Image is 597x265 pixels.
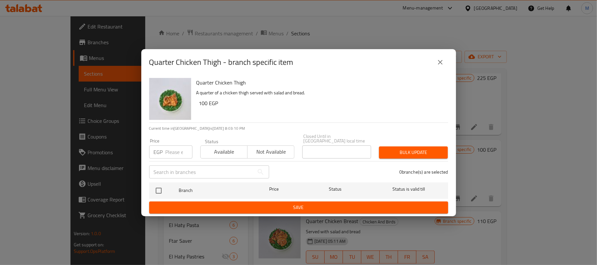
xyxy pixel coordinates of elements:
[384,148,443,157] span: Bulk update
[179,186,247,195] span: Branch
[399,169,448,175] p: 0 branche(s) are selected
[432,54,448,70] button: close
[154,148,163,156] p: EGP
[203,147,245,157] span: Available
[154,203,443,212] span: Save
[200,145,248,159] button: Available
[250,147,292,157] span: Not available
[149,78,191,120] img: Quarter Chicken Thigh
[196,78,443,87] h6: Quarter Chicken Thigh
[301,185,369,193] span: Status
[252,185,296,193] span: Price
[199,99,443,108] h6: 100 EGP
[166,145,192,159] input: Please enter price
[149,57,293,67] h2: Quarter Chicken Thigh - branch specific item
[247,145,294,159] button: Not available
[149,201,448,214] button: Save
[374,185,443,193] span: Status is valid till
[379,146,448,159] button: Bulk update
[196,89,443,97] p: A quarter of a chicken thigh served with salad and bread.
[149,125,448,131] p: Current time in [GEOGRAPHIC_DATA] is [DATE] 8:03:10 PM
[149,165,254,179] input: Search in branches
